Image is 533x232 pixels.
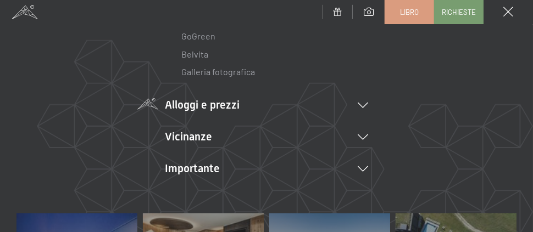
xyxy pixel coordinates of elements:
a: Richieste [435,1,483,24]
a: Belvita [181,49,208,59]
font: Libro [400,8,419,16]
a: Libro [385,1,434,24]
a: GoGreen [181,31,215,41]
a: Galleria fotografica [181,66,255,77]
font: Richieste [442,8,476,16]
